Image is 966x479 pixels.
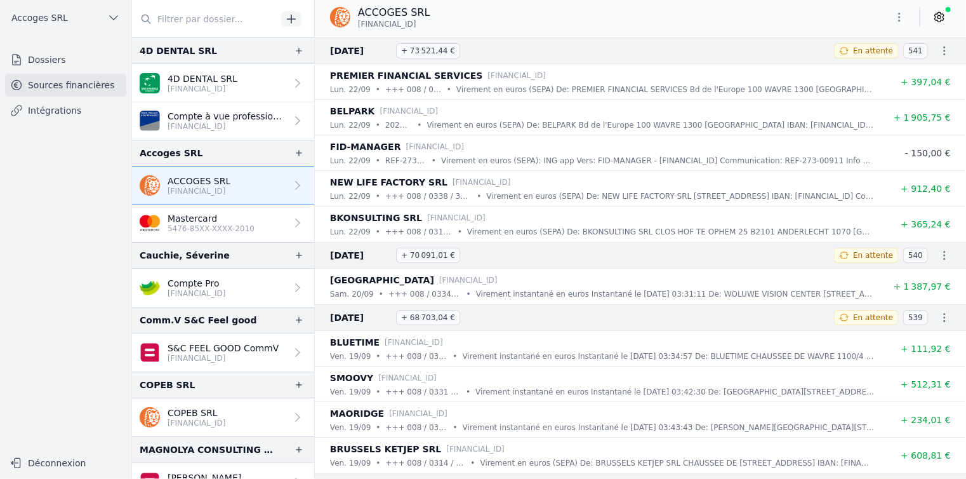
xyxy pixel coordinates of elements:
[417,119,421,132] div: •
[396,310,460,325] span: + 68 703,04 €
[168,72,237,85] p: 4D DENTAL SRL
[330,248,391,263] span: [DATE]
[458,226,462,238] div: •
[853,250,893,260] span: En attente
[132,205,314,242] a: Mastercard 5476-85XX-XXXX-2010
[386,386,461,398] p: +++ 008 / 0331 / 28657 +++
[168,186,230,196] p: [FINANCIAL_ID]
[168,121,286,132] p: [FINANCIAL_ID]
[330,288,374,300] p: sam. 20/09
[388,288,461,300] p: +++ 008 / 0334 / 33094 +++
[380,105,439,118] p: [FINANCIAL_ID]
[903,43,928,58] span: 541
[132,398,314,436] a: COPEB SRL [FINANCIAL_ID]
[132,269,314,307] a: Compte Pro [FINANCIAL_ID]
[467,226,875,238] p: Virement en euros (SEPA) De: BKONSULTING SRL CLOS HOF TE OPHEM 25 B2101 ANDERLECHT 1070 [GEOGRAPH...
[376,83,380,96] div: •
[168,277,226,290] p: Compte Pro
[140,248,230,263] div: Cauchie, Séverine
[358,5,430,20] p: ACCOGES SRL
[453,176,511,189] p: [FINANCIAL_ID]
[376,350,380,363] div: •
[168,175,230,187] p: ACCOGES SRL
[476,288,875,300] p: Virement instantané en euros Instantané le [DATE] 03:31:11 De: WOLUWE VISION CENTER [STREET_ADDRE...
[894,112,951,123] span: + 1 905,75 €
[5,99,126,122] a: Intégrations
[140,111,160,131] img: VAN_BREDA_JVBABE22XXX.png
[376,119,380,132] div: •
[385,336,443,349] p: [FINANCIAL_ID]
[427,119,875,132] p: Virement en euros (SEPA) De: BELPARK Bd de l'Europe 100 WAVRE 1300 [GEOGRAPHIC_DATA] IBAN: [FINAN...
[376,457,380,469] div: •
[901,184,951,194] span: + 912,40 €
[903,248,928,263] span: 540
[5,74,126,97] a: Sources financières
[330,154,371,167] p: lun. 22/09
[385,83,442,96] p: +++ 008 / 0339 / 33656 +++
[168,224,255,234] p: 5476-85XX-XXXX-2010
[330,370,373,386] p: SMOOVY
[446,443,505,455] p: [FINANCIAL_ID]
[396,43,460,58] span: + 73 521,44 €
[385,190,472,203] p: +++ 008 / 0338 / 33323 +++
[168,353,279,363] p: [FINANCIAL_ID]
[330,68,483,83] p: PREMIER FINANCIAL SERVICES
[140,377,195,393] div: COPEB SRL
[466,288,471,300] div: •
[330,139,401,154] p: FID-MANAGER
[463,421,875,434] p: Virement instantané en euros Instantané le [DATE] 03:43:43 De: [PERSON_NAME][GEOGRAPHIC_DATA][STR...
[901,415,951,425] span: + 234,01 €
[330,386,371,398] p: ven. 19/09
[466,386,470,398] div: •
[132,8,277,30] input: Filtrer par dossier...
[853,313,893,323] span: En attente
[168,288,226,299] p: [FINANCIAL_ID]
[5,8,126,28] button: Accoges SRL
[477,190,481,203] div: •
[901,344,951,354] span: + 111,92 €
[5,48,126,71] a: Dossiers
[488,69,546,82] p: [FINANCIAL_ID]
[853,46,893,56] span: En attente
[480,457,875,469] p: Virement en euros (SEPA) De: BRUSSELS KETJEP SRL CHAUSSEE DE [STREET_ADDRESS] IBAN: [FINANCIAL_ID...
[168,342,279,354] p: S&C FEEL GOOD CommV
[901,450,951,461] span: + 608,81 €
[330,406,384,421] p: MAORIDGE
[140,73,160,93] img: BNP_BE_BUSINESS_GEBABEBB.png
[386,421,448,434] p: +++ 008 / 0327 / 30452 +++
[168,418,226,428] p: [FINANCIAL_ID]
[132,102,314,140] a: Compte à vue professionnel [FINANCIAL_ID]
[330,119,371,132] p: lun. 22/09
[330,273,434,288] p: [GEOGRAPHIC_DATA]
[385,154,427,167] p: REF-273-00911
[439,274,498,287] p: [FINANCIAL_ID]
[11,11,68,24] span: Accoges SRL
[456,83,875,96] p: Virement en euros (SEPA) De: PREMIER FINANCIAL SERVICES Bd de l'Europe 100 WAVRE 1300 [GEOGRAPHIC...
[901,379,951,389] span: + 512,31 €
[447,83,451,96] div: •
[376,154,380,167] div: •
[168,84,237,94] p: [FINANCIAL_ID]
[376,386,380,398] div: •
[379,288,383,300] div: •
[894,281,951,292] span: + 1 387,97 €
[463,350,875,363] p: Virement instantané en euros Instantané le [DATE] 03:34:57 De: BLUETIME CHAUSSEE DE WAVRE 1100/4 ...
[140,213,160,233] img: imageedit_2_6530439554.png
[903,310,928,325] span: 539
[330,43,391,58] span: [DATE]
[486,190,875,203] p: Virement en euros (SEPA) De: NEW LIFE FACTORY SRL [STREET_ADDRESS] IBAN: [FINANCIAL_ID] Communica...
[901,219,951,229] span: + 365,24 €
[330,421,371,434] p: ven. 19/09
[471,457,475,469] div: •
[376,190,380,203] div: •
[168,110,286,123] p: Compte à vue professionnel
[378,372,437,384] p: [FINANCIAL_ID]
[427,212,486,224] p: [FINANCIAL_ID]
[905,148,951,158] span: - 150,00 €
[140,342,160,363] img: belfius-1.png
[140,175,160,196] img: ing.png
[330,335,380,350] p: BLUETIME
[330,210,422,226] p: BKONSULTING SRL
[330,7,350,27] img: ing.png
[432,154,436,167] div: •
